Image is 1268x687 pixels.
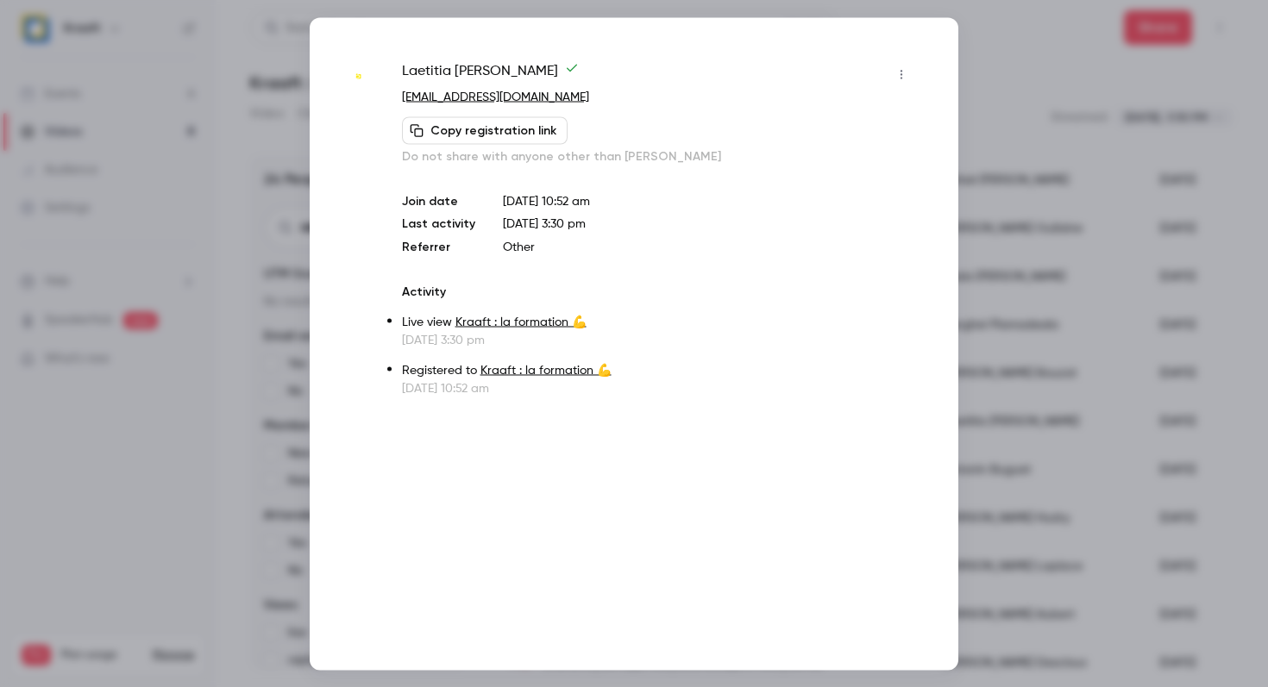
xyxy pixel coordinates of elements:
[402,192,475,209] p: Join date
[402,60,579,88] span: Laetitia [PERSON_NAME]
[402,116,568,144] button: Copy registration link
[402,379,915,397] p: [DATE] 10:52 am
[402,283,915,300] p: Activity
[402,91,589,103] a: [EMAIL_ADDRESS][DOMAIN_NAME]
[402,313,915,331] p: Live view
[480,364,612,376] a: Kraaft : la formation 💪
[402,215,475,233] p: Last activity
[402,238,475,255] p: Referrer
[503,217,586,229] span: [DATE] 3:30 pm
[455,315,587,328] a: Kraaft : la formation 💪
[503,192,915,209] p: [DATE] 10:52 am
[503,238,915,255] p: Other
[353,72,385,82] img: bouzat.fr
[402,331,915,348] p: [DATE] 3:30 pm
[402,147,915,165] p: Do not share with anyone other than [PERSON_NAME]
[402,361,915,379] p: Registered to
